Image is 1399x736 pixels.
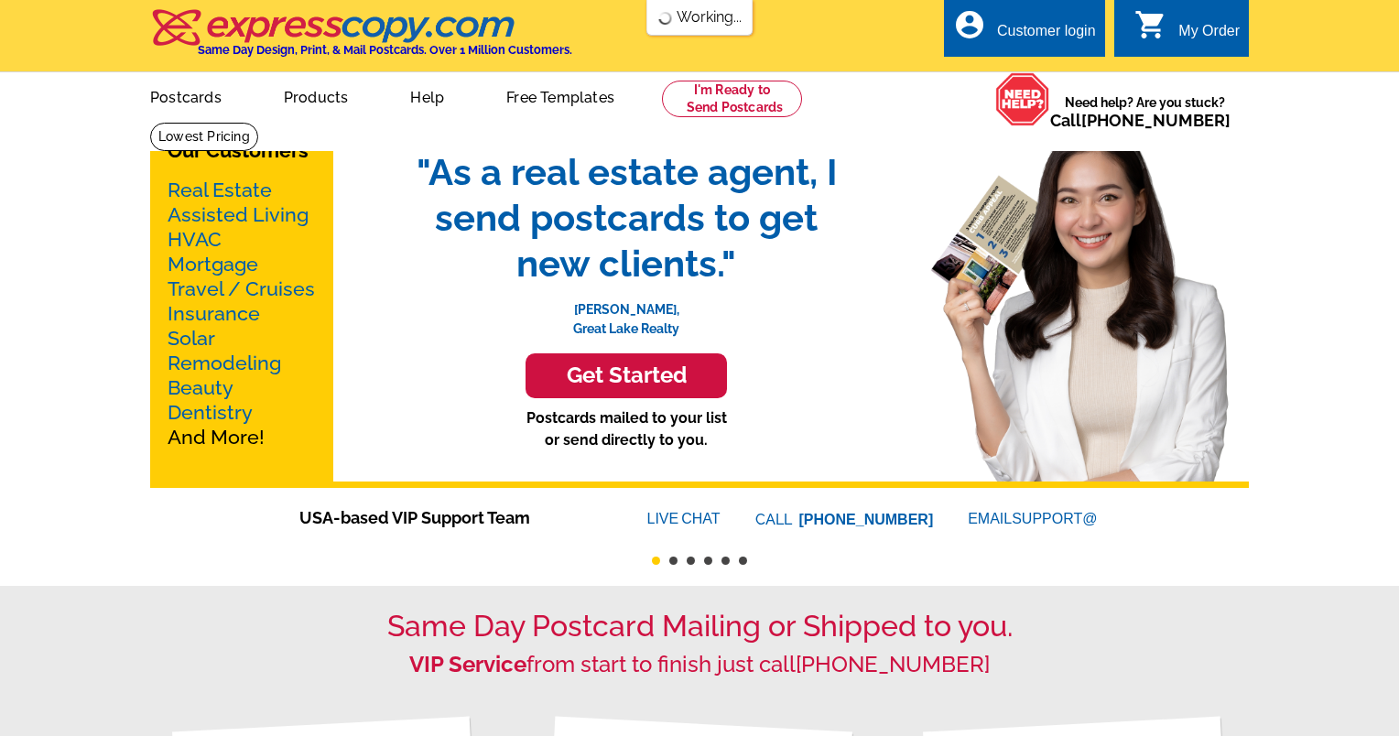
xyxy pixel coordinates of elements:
a: shopping_cart My Order [1134,20,1240,43]
span: Need help? Are you stuck? [1050,93,1240,130]
h2: from start to finish just call [150,652,1249,678]
a: [PHONE_NUMBER] [796,651,990,677]
a: Dentistry [168,401,253,424]
a: Postcards [121,74,251,117]
a: Get Started [397,353,855,398]
span: Call [1050,111,1231,130]
a: HVAC [168,228,222,251]
h3: Get Started [548,363,704,389]
button: 2 of 6 [669,557,678,565]
a: Assisted Living [168,203,309,226]
button: 6 of 6 [739,557,747,565]
span: USA-based VIP Support Team [299,505,592,530]
h4: Same Day Design, Print, & Mail Postcards. Over 1 Million Customers. [198,43,572,57]
img: help [995,72,1050,126]
a: account_circle Customer login [953,20,1096,43]
a: Solar [168,327,215,350]
a: [PHONE_NUMBER] [1081,111,1231,130]
a: Products [255,74,378,117]
font: LIVE [647,508,682,530]
button: 4 of 6 [704,557,712,565]
a: Same Day Design, Print, & Mail Postcards. Over 1 Million Customers. [150,22,572,57]
img: loading... [658,11,673,26]
div: My Order [1178,23,1240,49]
a: Mortgage [168,253,258,276]
span: "As a real estate agent, I send postcards to get new clients." [397,149,855,287]
i: shopping_cart [1134,8,1167,41]
i: account_circle [953,8,986,41]
p: And More! [168,178,316,449]
p: [PERSON_NAME], Great Lake Realty [397,287,855,339]
a: Beauty [168,376,233,399]
strong: VIP Service [409,651,526,677]
button: 1 of 6 [652,557,660,565]
a: EMAILSUPPORT@ [968,511,1100,526]
a: Remodeling [168,352,281,374]
font: CALL [755,509,795,531]
a: Real Estate [168,179,272,201]
div: Customer login [997,23,1096,49]
p: Postcards mailed to your list or send directly to you. [397,407,855,451]
a: Insurance [168,302,260,325]
button: 5 of 6 [721,557,730,565]
button: 3 of 6 [687,557,695,565]
font: SUPPORT@ [1012,508,1100,530]
a: Travel / Cruises [168,277,315,300]
h1: Same Day Postcard Mailing or Shipped to you. [150,609,1249,644]
a: Help [381,74,473,117]
a: [PHONE_NUMBER] [799,512,934,527]
a: LIVECHAT [647,511,721,526]
a: Free Templates [477,74,644,117]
